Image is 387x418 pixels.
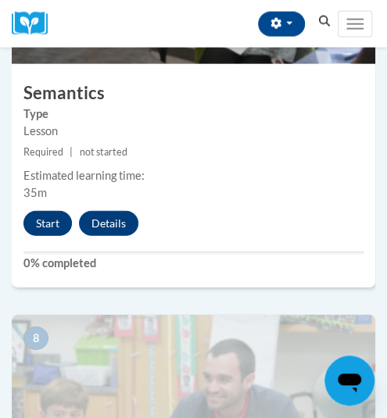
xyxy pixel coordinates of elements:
img: Logo brand [12,12,59,36]
span: | [70,146,73,158]
h3: Semantics [12,81,375,105]
span: Required [23,146,63,158]
button: Search [313,13,336,31]
a: Cox Campus [12,12,59,36]
div: Lesson [23,123,364,140]
div: Estimated learning time: [23,167,364,184]
label: 0% completed [23,255,364,272]
span: 8 [23,327,48,350]
label: Type [23,105,364,123]
button: Details [79,211,138,236]
button: Account Settings [258,12,305,37]
span: 35m [23,186,47,199]
button: Start [23,211,72,236]
span: not started [79,146,127,158]
iframe: Button to launch messaging window [324,355,374,405]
